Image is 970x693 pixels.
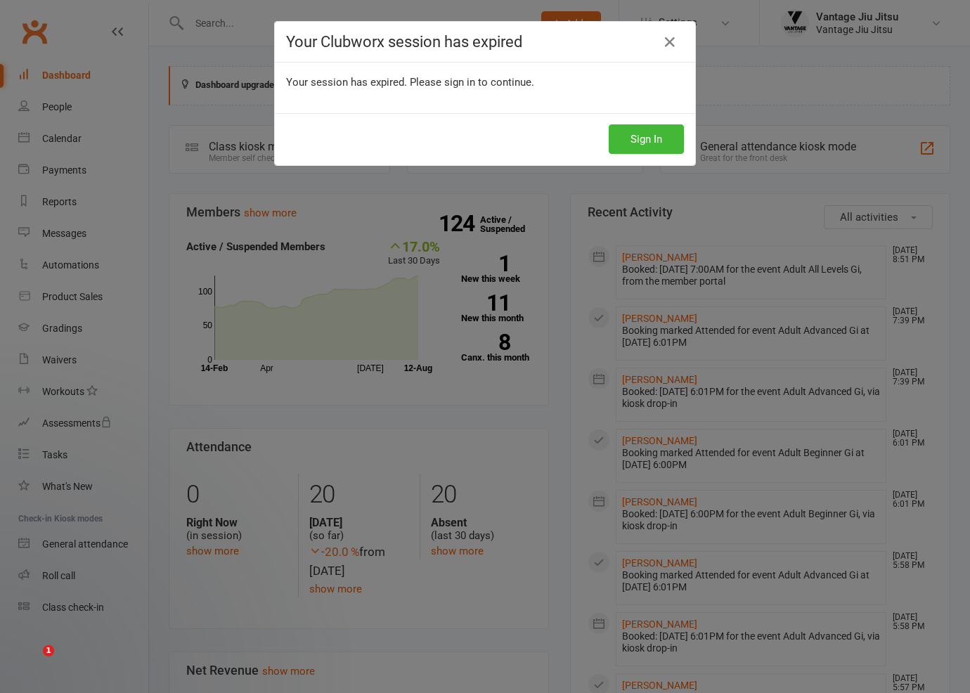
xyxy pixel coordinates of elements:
[43,645,54,656] span: 1
[609,124,684,154] button: Sign In
[11,557,292,655] iframe: Intercom notifications message
[659,31,681,53] a: Close
[286,76,534,89] span: Your session has expired. Please sign in to continue.
[286,33,684,51] h4: Your Clubworx session has expired
[14,645,48,679] iframe: Intercom live chat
